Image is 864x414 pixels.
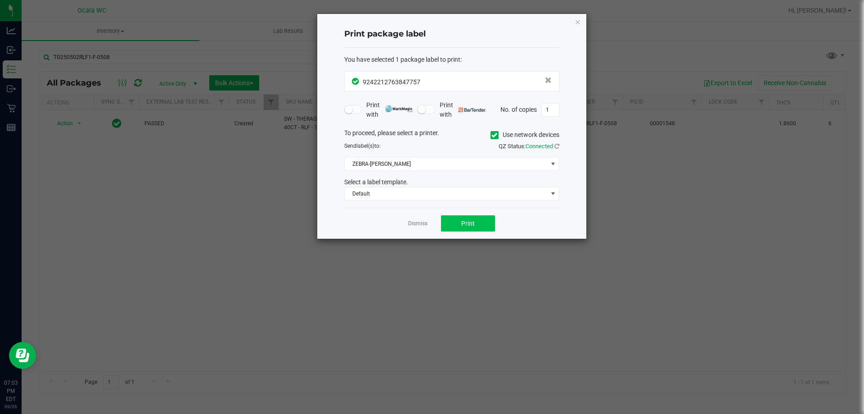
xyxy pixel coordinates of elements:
[461,220,475,227] span: Print
[363,78,420,86] span: 9242212763847757
[499,143,559,150] span: QZ Status:
[345,158,548,170] span: ZEBRA-[PERSON_NAME]
[345,187,548,200] span: Default
[440,100,486,119] span: Print with
[526,143,553,150] span: Connected
[9,342,36,369] iframe: Resource center
[344,55,559,64] div: :
[356,143,374,149] span: label(s)
[490,130,559,140] label: Use network devices
[366,100,413,119] span: Print with
[385,105,413,112] img: mark_magic_cybra.png
[441,215,495,232] button: Print
[337,177,566,187] div: Select a label template.
[352,77,360,86] span: In Sync
[459,108,486,112] img: bartender.png
[408,220,427,227] a: Dismiss
[344,28,559,40] h4: Print package label
[337,128,566,142] div: To proceed, please select a printer.
[344,143,381,149] span: Send to:
[500,105,537,113] span: No. of copies
[344,56,460,63] span: You have selected 1 package label to print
